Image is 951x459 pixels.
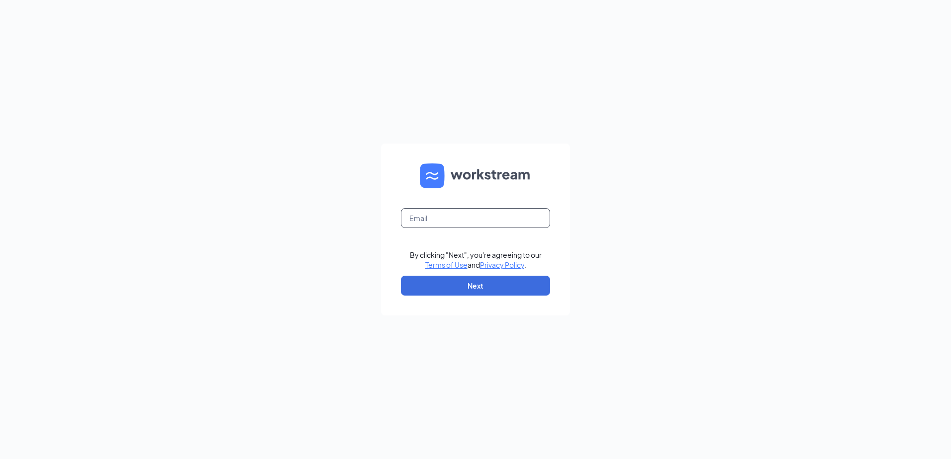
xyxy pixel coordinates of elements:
[480,260,524,269] a: Privacy Policy
[420,163,531,188] img: WS logo and Workstream text
[401,276,550,296] button: Next
[410,250,542,270] div: By clicking "Next", you're agreeing to our and .
[425,260,468,269] a: Terms of Use
[401,208,550,228] input: Email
